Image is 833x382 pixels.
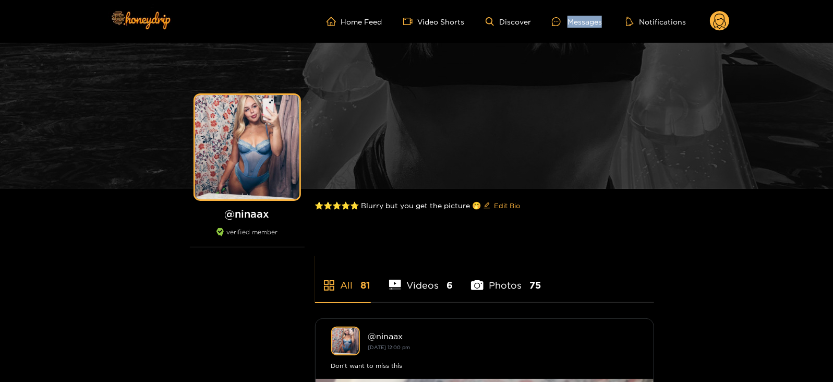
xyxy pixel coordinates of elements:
button: Notifications [623,16,689,27]
span: edit [484,202,490,210]
small: [DATE] 12:00 pm [368,344,411,350]
div: ⭐️⭐️⭐️⭐️⭐️ Blurry but you get the picture 🤭 [315,189,654,222]
a: Home Feed [327,17,382,26]
li: Videos [389,255,453,302]
a: Video Shorts [403,17,465,26]
span: video-camera [403,17,418,26]
div: verified member [190,228,305,247]
li: All [315,255,371,302]
div: Messages [552,16,602,28]
div: @ ninaax [368,331,638,341]
h1: @ ninaax [190,207,305,220]
a: Discover [486,17,531,26]
img: ninaax [331,327,360,355]
span: 6 [446,279,453,292]
span: Edit Bio [494,200,521,211]
span: home [327,17,341,26]
span: 75 [529,279,541,292]
div: Don’t want to miss this [331,361,638,371]
button: editEdit Bio [481,197,523,214]
li: Photos [471,255,541,302]
span: appstore [323,279,335,292]
span: 81 [361,279,371,292]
